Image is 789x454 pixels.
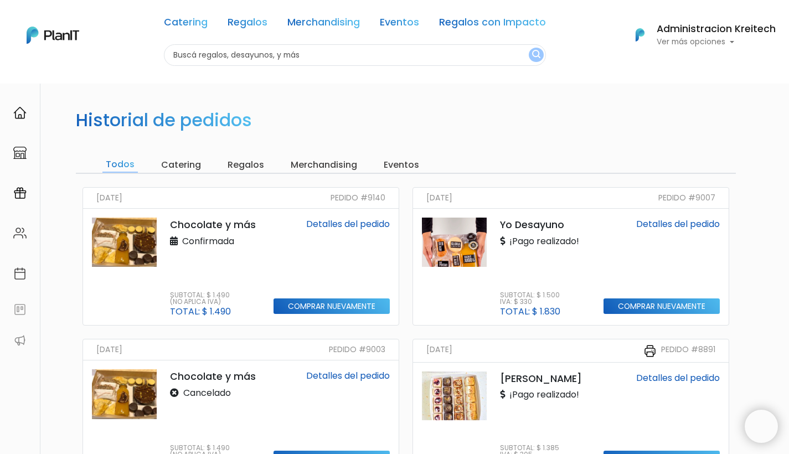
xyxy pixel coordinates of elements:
[532,50,540,60] img: search_button-432b6d5273f82d61273b3651a40e1bd1b912527efae98b1b7a1b2c0702e16a8d.svg
[422,372,487,420] img: thumb_WhatsApp_Image_2023-11-27_at_16.04.15.jpeg
[92,369,157,419] img: thumb_PHOTO-2022-03-20-15-00-19.jpg
[13,303,27,316] img: feedback-78b5a0c8f98aac82b08bfc38622c3050aee476f2c9584af64705fc4e61158814.svg
[224,157,267,173] input: Regalos
[102,157,138,173] input: Todos
[500,218,590,232] p: Yo Desayuno
[274,298,390,314] input: Comprar nuevamente
[306,369,390,382] a: Detalles del pedido
[439,18,546,31] a: Regalos con Impacto
[500,292,560,298] p: Subtotal: $ 1.500
[158,157,204,173] input: Catering
[306,218,390,230] a: Detalles del pedido
[27,27,79,44] img: PlanIt Logo
[13,187,27,200] img: campaigns-02234683943229c281be62815700db0a1741e53638e28bf9629b52c665b00959.svg
[422,218,487,267] img: thumb_2000___2000-Photoroom__54_.png
[657,24,776,34] h6: Administracion Kreitech
[621,20,776,49] button: PlanIt Logo Administracion Kreitech Ver más opciones
[331,192,385,204] small: Pedido #9140
[164,44,546,66] input: Buscá regalos, desayunos, y más
[170,218,260,232] p: Chocolate y más
[13,146,27,159] img: marketplace-4ceaa7011d94191e9ded77b95e3339b90024bf715f7c57f8cf31f2d8c509eaba.svg
[170,235,234,248] p: Confirmada
[500,298,560,305] p: IVA: $ 330
[329,344,385,355] small: Pedido #9003
[228,18,267,31] a: Regalos
[92,218,157,267] img: thumb_PHOTO-2022-03-20-15-00-19.jpg
[643,344,657,358] img: printer-31133f7acbd7ec30ea1ab4a3b6864c9b5ed483bd8d1a339becc4798053a55bbc.svg
[76,110,252,131] h2: Historial de pedidos
[500,372,590,386] p: [PERSON_NAME]
[287,157,360,173] input: Merchandising
[170,386,231,400] p: Cancelado
[426,192,452,204] small: [DATE]
[170,445,231,451] p: Subtotal: $ 1.490
[13,267,27,280] img: calendar-87d922413cdce8b2cf7b7f5f62616a5cf9e4887200fb71536465627b3292af00.svg
[96,344,122,355] small: [DATE]
[170,298,231,305] p: (No aplica IVA)
[657,38,776,46] p: Ver más opciones
[380,18,419,31] a: Eventos
[636,218,720,230] a: Detalles del pedido
[579,405,745,450] iframe: trengo-widget-status
[604,298,720,314] input: Comprar nuevamente
[13,334,27,347] img: partners-52edf745621dab592f3b2c58e3bca9d71375a7ef29c3b500c9f145b62cc070d4.svg
[13,226,27,240] img: people-662611757002400ad9ed0e3c099ab2801c6687ba6c219adb57efc949bc21e19d.svg
[500,388,579,401] p: ¡Pago realizado!
[628,23,652,47] img: PlanIt Logo
[500,445,560,451] p: Subtotal: $ 1.385
[96,192,122,204] small: [DATE]
[745,410,778,443] iframe: trengo-widget-launcher
[426,344,452,358] small: [DATE]
[170,292,231,298] p: Subtotal: $ 1.490
[13,106,27,120] img: home-e721727adea9d79c4d83392d1f703f7f8bce08238fde08b1acbfd93340b81755.svg
[658,192,715,204] small: Pedido #9007
[500,307,560,316] p: Total: $ 1.830
[170,369,260,384] p: Chocolate y más
[661,344,715,358] small: Pedido #8891
[500,235,579,248] p: ¡Pago realizado!
[287,18,360,31] a: Merchandising
[164,18,208,31] a: Catering
[380,157,422,173] input: Eventos
[636,372,720,384] a: Detalles del pedido
[170,307,231,316] p: Total: $ 1.490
